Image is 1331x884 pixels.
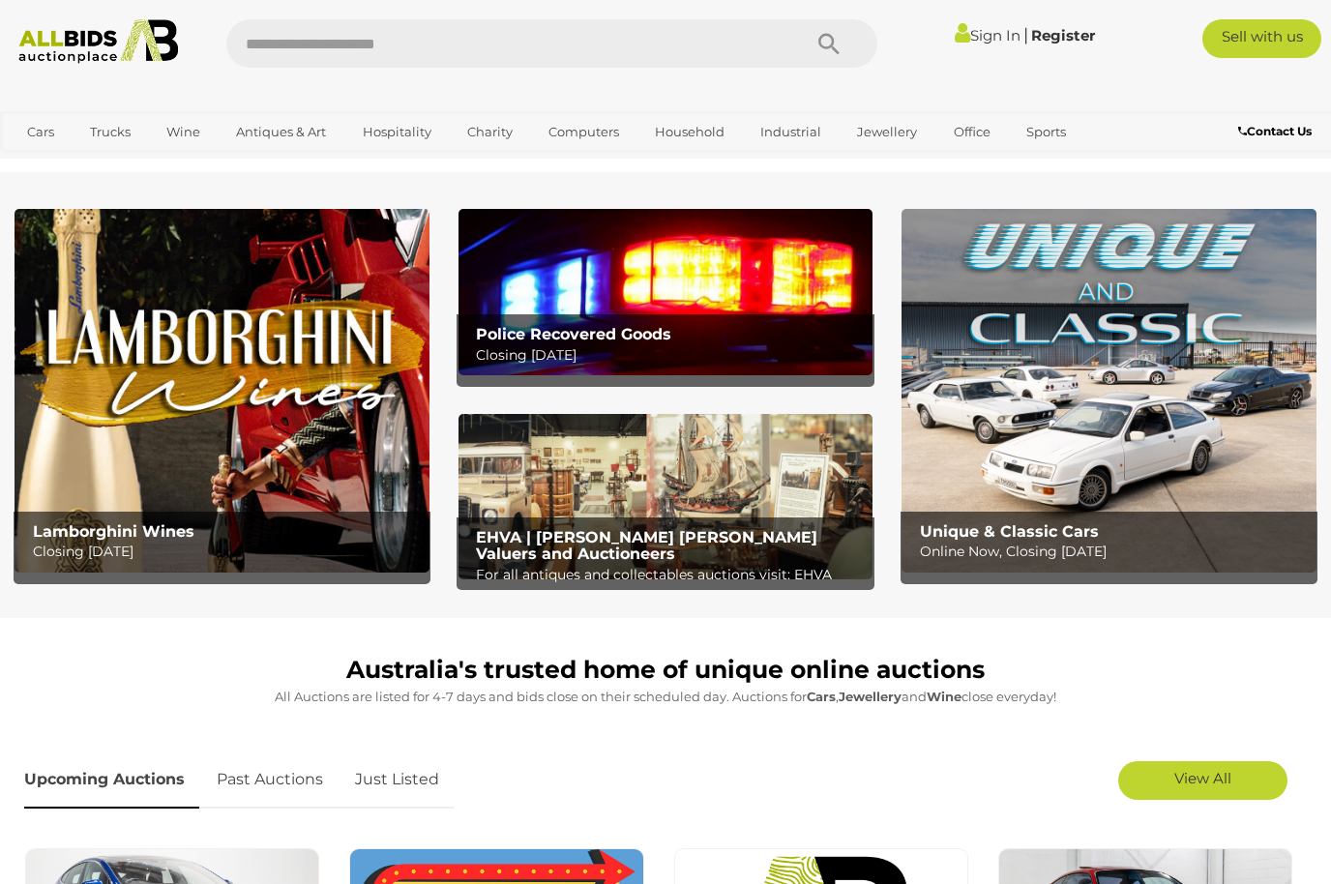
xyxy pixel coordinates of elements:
img: Unique & Classic Cars [902,209,1316,573]
p: All Auctions are listed for 4-7 days and bids close on their scheduled day. Auctions for , and cl... [24,686,1307,708]
a: Upcoming Auctions [24,751,199,809]
a: EHVA | Evans Hastings Valuers and Auctioneers EHVA | [PERSON_NAME] [PERSON_NAME] Valuers and Auct... [458,414,873,580]
a: Contact Us [1238,121,1316,142]
img: Lamborghini Wines [15,209,429,573]
p: For all antiques and collectables auctions visit: EHVA [476,563,864,587]
img: Police Recovered Goods [458,209,873,374]
a: [GEOGRAPHIC_DATA] [15,148,177,180]
a: Wine [154,116,213,148]
a: Household [642,116,737,148]
a: View All [1118,761,1287,800]
p: Online Now, Closing [DATE] [920,540,1308,564]
strong: Wine [927,689,961,704]
a: Office [941,116,1003,148]
a: Computers [536,116,632,148]
b: Unique & Classic Cars [920,522,1099,541]
a: Sign In [955,26,1020,44]
a: Industrial [748,116,834,148]
a: Sell with us [1202,19,1321,58]
a: Just Listed [340,751,454,809]
a: Trucks [77,116,143,148]
a: Sports [1014,116,1079,148]
a: Cars [15,116,67,148]
b: Contact Us [1238,124,1312,138]
strong: Jewellery [839,689,902,704]
a: Lamborghini Wines Lamborghini Wines Closing [DATE] [15,209,429,573]
span: View All [1174,769,1231,787]
a: Hospitality [350,116,444,148]
a: Unique & Classic Cars Unique & Classic Cars Online Now, Closing [DATE] [902,209,1316,573]
a: Charity [455,116,525,148]
h1: Australia's trusted home of unique online auctions [24,657,1307,684]
img: EHVA | Evans Hastings Valuers and Auctioneers [458,414,873,580]
b: Police Recovered Goods [476,325,671,343]
a: Register [1031,26,1095,44]
a: Antiques & Art [223,116,339,148]
p: Closing [DATE] [33,540,421,564]
b: Lamborghini Wines [33,522,194,541]
a: Police Recovered Goods Police Recovered Goods Closing [DATE] [458,209,873,374]
a: Jewellery [844,116,930,148]
p: Closing [DATE] [476,343,864,368]
button: Search [781,19,877,68]
span: | [1023,24,1028,45]
strong: Cars [807,689,836,704]
a: Past Auctions [202,751,338,809]
img: Allbids.com.au [10,19,188,64]
b: EHVA | [PERSON_NAME] [PERSON_NAME] Valuers and Auctioneers [476,528,817,564]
